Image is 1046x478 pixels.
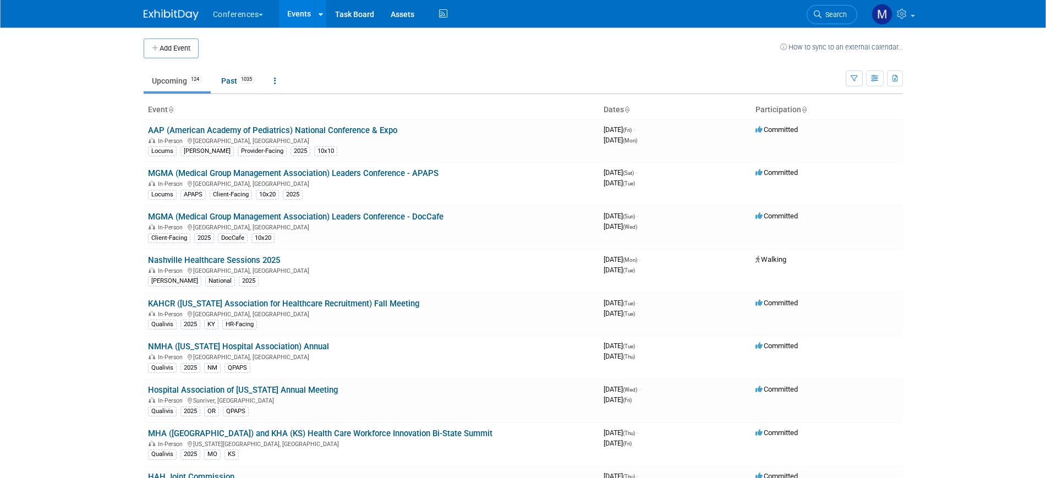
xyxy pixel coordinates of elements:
div: Qualivis [148,449,177,459]
span: - [637,212,638,220]
span: [DATE] [604,136,637,144]
a: Sort by Start Date [624,105,629,114]
span: (Tue) [623,343,635,349]
th: Dates [599,101,751,119]
span: [DATE] [604,125,635,134]
div: Qualivis [148,363,177,373]
span: [DATE] [604,352,635,360]
span: (Tue) [623,180,635,186]
a: Past1035 [213,70,264,91]
a: Sort by Participation Type [801,105,807,114]
a: Sort by Event Name [168,105,173,114]
div: 2025 [239,276,259,286]
span: Committed [755,299,798,307]
img: In-Person Event [149,267,155,273]
div: Locums [148,146,177,156]
div: QPAPS [224,363,250,373]
a: How to sync to an external calendar... [780,43,903,51]
th: Event [144,101,599,119]
img: In-Person Event [149,311,155,316]
span: Committed [755,385,798,393]
span: [DATE] [604,395,632,404]
span: Committed [755,428,798,437]
span: [DATE] [604,255,640,263]
span: [DATE] [604,309,635,317]
a: KAHCR ([US_STATE] Association for Healthcare Recruitment) Fall Meeting [148,299,419,309]
div: 2025 [291,146,310,156]
span: [DATE] [604,266,635,274]
img: Marygrace LeGros [872,4,892,25]
span: In-Person [158,138,186,145]
span: Search [822,10,847,19]
div: [GEOGRAPHIC_DATA], [GEOGRAPHIC_DATA] [148,179,595,188]
div: KS [224,449,239,459]
span: (Fri) [623,397,632,403]
span: - [639,385,640,393]
a: AAP (American Academy of Pediatrics) National Conference & Expo [148,125,397,135]
span: In-Person [158,224,186,231]
span: (Thu) [623,430,635,436]
span: - [639,255,640,263]
span: [DATE] [604,428,638,437]
div: KY [204,320,218,329]
span: - [636,168,637,177]
span: In-Person [158,441,186,448]
span: Committed [755,168,798,177]
span: Committed [755,125,798,134]
div: 10x20 [251,233,275,243]
div: OR [204,406,219,416]
span: [DATE] [604,222,637,230]
span: (Wed) [623,224,637,230]
img: In-Person Event [149,354,155,359]
a: Upcoming124 [144,70,211,91]
div: Client-Facing [148,233,190,243]
span: [DATE] [604,179,635,187]
a: Nashville Healthcare Sessions 2025 [148,255,280,265]
span: 1035 [238,75,255,84]
span: - [633,125,635,134]
div: [GEOGRAPHIC_DATA], [GEOGRAPHIC_DATA] [148,309,595,318]
div: 2025 [283,190,303,200]
div: [PERSON_NAME] [180,146,234,156]
span: [DATE] [604,385,640,393]
div: 2025 [194,233,214,243]
div: [PERSON_NAME] [148,276,201,286]
span: In-Person [158,267,186,274]
a: MGMA (Medical Group Management Association) Leaders Conference - DocCafe [148,212,443,222]
span: - [637,299,638,307]
div: APAPS [180,190,206,200]
div: 2025 [180,406,200,416]
div: National [205,276,235,286]
span: (Fri) [623,127,632,133]
a: MHA ([GEOGRAPHIC_DATA]) and KHA (KS) Health Care Workforce Innovation Bi-State Summit [148,428,492,438]
div: 10x20 [256,190,279,200]
span: [DATE] [604,168,637,177]
div: [GEOGRAPHIC_DATA], [GEOGRAPHIC_DATA] [148,352,595,361]
div: QPAPS [223,406,249,416]
span: 124 [188,75,202,84]
div: MO [204,449,221,459]
div: [GEOGRAPHIC_DATA], [GEOGRAPHIC_DATA] [148,222,595,231]
a: NMHA ([US_STATE] Hospital Association) Annual [148,342,329,351]
span: (Tue) [623,267,635,273]
div: [US_STATE][GEOGRAPHIC_DATA], [GEOGRAPHIC_DATA] [148,439,595,448]
div: Sunriver, [GEOGRAPHIC_DATA] [148,395,595,404]
img: In-Person Event [149,441,155,446]
span: - [637,342,638,350]
div: Locums [148,190,177,200]
div: 2025 [180,363,200,373]
span: (Fri) [623,441,632,447]
a: MGMA (Medical Group Management Association) Leaders Conference - APAPS [148,168,439,178]
div: Provider-Facing [238,146,287,156]
div: [GEOGRAPHIC_DATA], [GEOGRAPHIC_DATA] [148,136,595,145]
div: 10x10 [314,146,337,156]
span: (Tue) [623,300,635,306]
img: In-Person Event [149,138,155,143]
span: (Thu) [623,354,635,360]
button: Add Event [144,39,199,58]
span: (Sat) [623,170,634,176]
span: [DATE] [604,342,638,350]
span: (Wed) [623,387,637,393]
span: (Mon) [623,257,637,263]
span: [DATE] [604,299,638,307]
